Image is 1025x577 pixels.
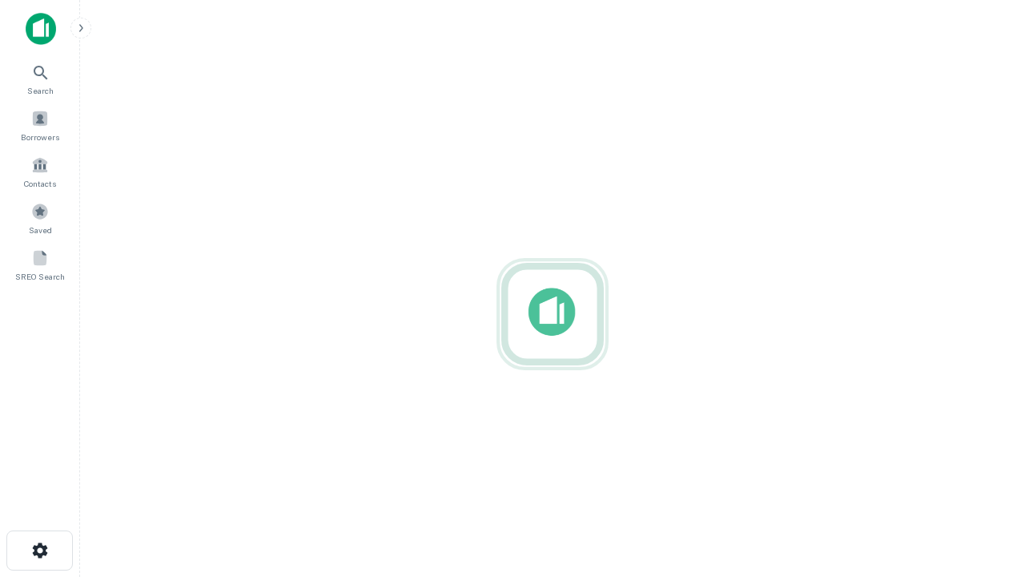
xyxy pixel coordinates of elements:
span: Saved [29,224,52,236]
iframe: Chat Widget [945,397,1025,474]
a: SREO Search [5,243,75,286]
a: Borrowers [5,103,75,147]
a: Contacts [5,150,75,193]
a: Search [5,57,75,100]
span: Search [27,84,54,97]
a: Saved [5,196,75,240]
span: SREO Search [15,270,65,283]
span: Contacts [24,177,56,190]
span: Borrowers [21,131,59,143]
img: capitalize-icon.png [26,13,56,45]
